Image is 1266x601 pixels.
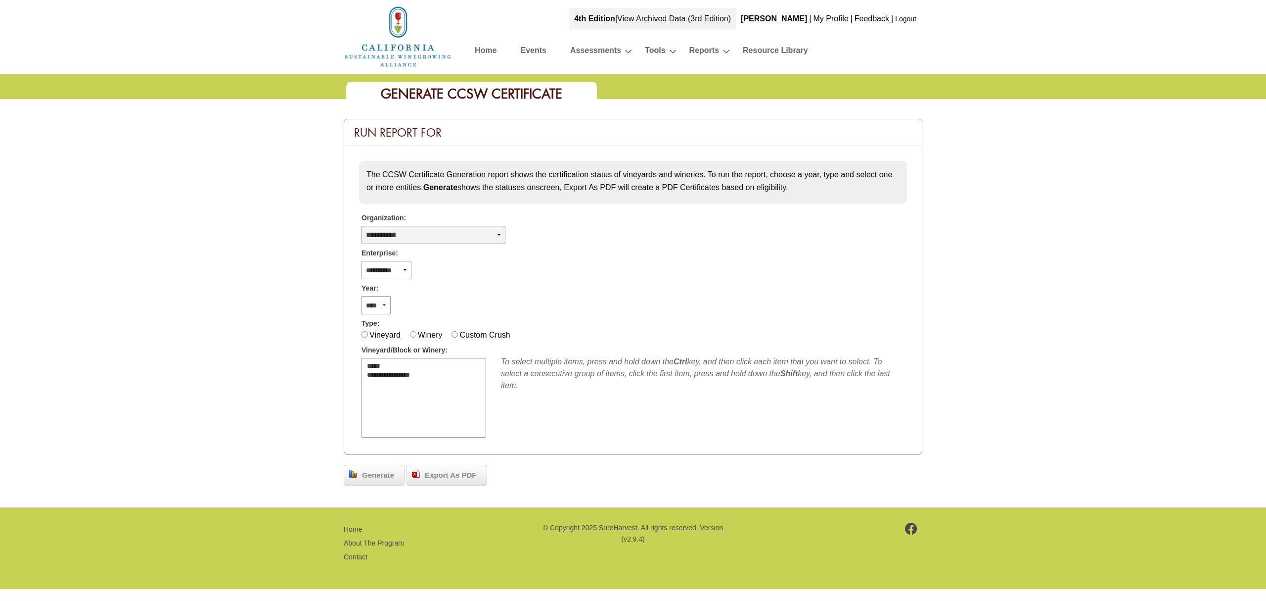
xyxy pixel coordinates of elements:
[890,8,894,30] div: |
[344,32,452,40] a: Home
[574,14,615,23] strong: 4th Edition
[362,283,378,294] span: Year:
[542,522,724,545] p: © Copyright 2025 SureHarvest. All rights reserved. Version (v2.9.4)
[520,44,546,61] a: Events
[344,465,405,486] a: Generate
[459,331,510,339] label: Custom Crush
[362,248,398,258] span: Enterprise:
[423,183,457,192] strong: Generate
[645,44,665,61] a: Tools
[674,357,687,366] b: Ctrl
[905,523,917,535] img: footer-facebook.png
[741,14,807,23] b: [PERSON_NAME]
[420,470,481,481] span: Export As PDF
[407,465,487,486] a: Export As PDF
[501,356,904,392] div: To select multiple items, press and hold down the key, and then click each item that you want to ...
[569,8,736,30] div: |
[743,44,808,61] a: Resource Library
[344,525,362,533] a: Home
[689,44,719,61] a: Reports
[850,8,854,30] div: |
[362,345,448,355] span: Vineyard/Block or Winery:
[475,44,497,61] a: Home
[344,539,404,547] a: About The Program
[362,213,406,223] span: Organization:
[617,14,731,23] a: View Archived Data (3rd Edition)
[855,14,889,23] a: Feedback
[366,168,900,194] p: The CCSW Certificate Generation report shows the certification status of vineyards and wineries. ...
[418,331,443,339] label: Winery
[362,318,379,329] span: Type:
[412,470,420,478] img: doc_pdf.png
[570,44,621,61] a: Assessments
[808,8,812,30] div: |
[813,14,848,23] a: My Profile
[381,85,562,102] span: Generate CCSW Certificate
[344,119,922,146] div: Run Report For
[344,553,367,561] a: Contact
[369,331,401,339] label: Vineyard
[349,470,357,478] img: chart_bar.png
[895,15,916,23] a: Logout
[344,5,452,68] img: logo_cswa2x.png
[357,470,399,481] span: Generate
[780,369,798,378] b: Shift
